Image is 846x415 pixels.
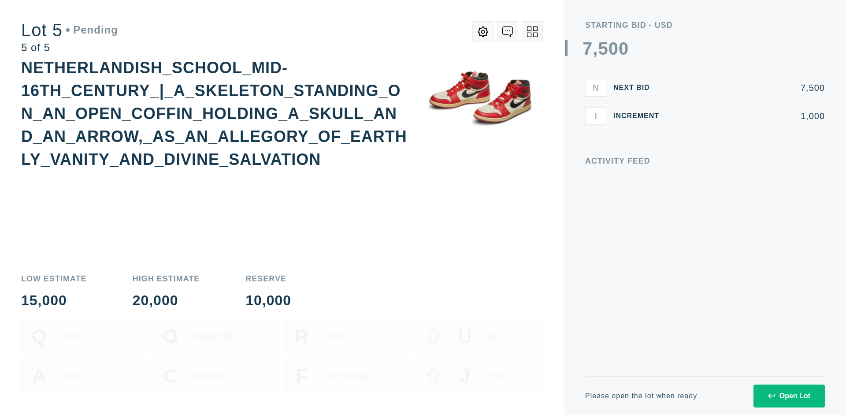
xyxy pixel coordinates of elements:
div: Reserve [245,275,291,283]
button: N [585,79,606,97]
div: 7,500 [673,83,825,92]
div: , [593,40,598,216]
button: Open Lot [753,385,825,408]
div: Please open the lot when ready [585,393,697,400]
div: 5 of 5 [21,42,118,53]
div: Pending [66,25,118,35]
div: Next Bid [613,84,666,91]
button: I [585,107,606,125]
div: NETHERLANDISH_SCHOOL_MID-16TH_CENTURY_|_A_SKELETON_STANDING_ON_AN_OPEN_COFFIN_HOLDING_A_SKULL_AND... [21,59,407,168]
div: High Estimate [133,275,200,283]
div: 15,000 [21,293,87,307]
div: Low Estimate [21,275,87,283]
div: 5 [598,40,608,57]
div: Lot 5 [21,21,118,39]
span: N [593,82,599,93]
div: 0 [609,40,619,57]
div: 0 [619,40,629,57]
div: 10,000 [245,293,291,307]
div: Activity Feed [585,157,825,165]
div: Starting Bid - USD [585,21,825,29]
div: 7 [583,40,593,57]
span: I [594,111,597,121]
div: Increment [613,112,666,120]
div: Open Lot [768,392,810,400]
div: 20,000 [133,293,200,307]
div: 1,000 [673,112,825,120]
